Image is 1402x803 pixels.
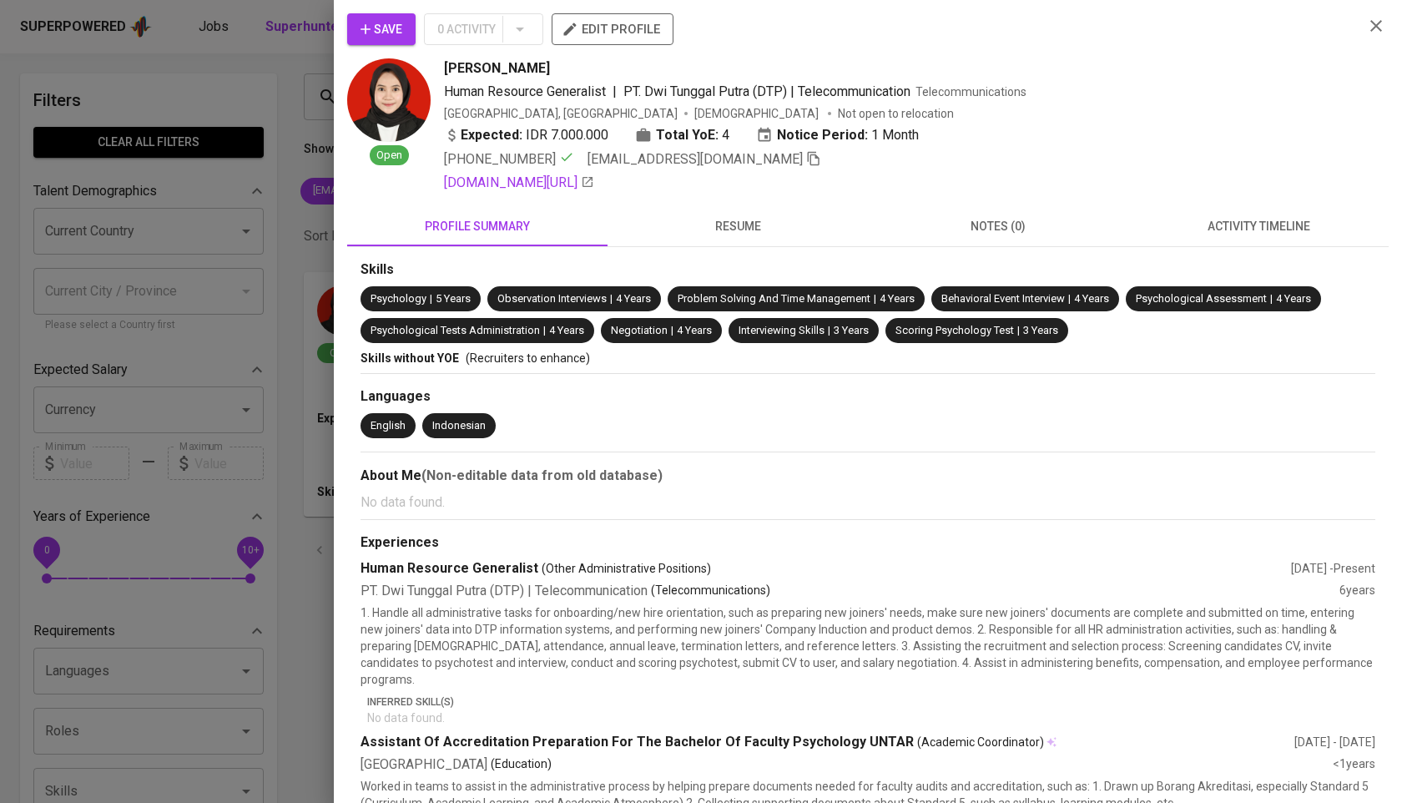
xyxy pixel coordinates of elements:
div: Indonesian [432,418,486,434]
span: 4 Years [677,324,712,336]
p: Not open to relocation [838,105,954,122]
span: 4 Years [1276,292,1311,305]
span: Telecommunications [915,85,1026,98]
div: Languages [361,387,1375,407]
div: [GEOGRAPHIC_DATA], [GEOGRAPHIC_DATA] [444,105,678,122]
a: [DOMAIN_NAME][URL] [444,173,594,193]
div: English [371,418,406,434]
span: 3 Years [1023,324,1058,336]
div: Skills [361,260,1375,280]
div: [DATE] - [DATE] [1294,734,1375,750]
span: 4 Years [1074,292,1109,305]
div: 1 Month [756,125,919,145]
div: Experiences [361,533,1375,553]
b: (Non-editable data from old database) [421,467,663,483]
div: PT. Dwi Tunggal Putra (DTP) | Telecommunication [361,582,1339,601]
img: 3200714503d522904caf97e9b990ed41.jpeg [347,58,431,142]
span: 4 Years [880,292,915,305]
span: | [1068,291,1071,307]
a: edit profile [552,22,673,35]
div: About Me [361,466,1375,486]
span: [PHONE_NUMBER] [444,151,556,167]
span: (Other Administrative Positions) [542,560,711,577]
div: [GEOGRAPHIC_DATA] [361,755,1333,775]
span: Observation Interviews [497,292,607,305]
span: | [610,291,613,307]
span: | [828,323,830,339]
span: PT. Dwi Tunggal Putra (DTP) | Telecommunication [623,83,910,99]
span: | [874,291,876,307]
p: (Telecommunications) [651,582,770,601]
span: Psychological Tests Administration [371,324,540,336]
b: Total YoE: [656,125,719,145]
p: 1. Handle all administrative tasks for onboarding/new hire orientation, such as preparing new joi... [361,604,1375,688]
span: edit profile [565,18,660,40]
span: resume [618,216,858,237]
span: 4 Years [549,324,584,336]
b: Notice Period: [777,125,868,145]
span: Problem Solving And Time Management [678,292,870,305]
span: 4 Years [616,292,651,305]
div: Assistant Of Accreditation Preparation For The Bachelor Of Faculty Psychology UNTAR [361,733,1294,752]
span: Interviewing Skills [739,324,825,336]
div: [DATE] - Present [1291,560,1375,577]
span: Negotiation [611,324,668,336]
span: Open [370,148,409,164]
span: 5 Years [436,292,471,305]
span: Human Resource Generalist [444,83,606,99]
span: | [1270,291,1273,307]
span: Psychological Assessment [1136,292,1267,305]
div: 6 years [1339,582,1375,601]
span: [PERSON_NAME] [444,58,550,78]
span: | [613,82,617,102]
span: notes (0) [878,216,1118,237]
span: activity timeline [1138,216,1379,237]
div: IDR 7.000.000 [444,125,608,145]
button: Save [347,13,416,45]
span: profile summary [357,216,598,237]
span: Psychology [371,292,426,305]
span: Save [361,19,402,40]
p: No data found. [367,710,1375,726]
b: Expected: [461,125,522,145]
span: Scoring Psychology Test [895,324,1014,336]
span: | [430,291,432,307]
span: Behavioral Event Interview [941,292,1065,305]
p: Inferred Skill(s) [367,694,1375,710]
span: (Academic Coordinator) [917,734,1044,750]
span: | [543,323,546,339]
div: Human Resource Generalist [361,559,1291,578]
span: [EMAIL_ADDRESS][DOMAIN_NAME] [588,151,803,167]
p: (Education) [491,755,552,775]
div: <1 years [1333,755,1375,775]
p: No data found. [361,492,1375,513]
span: (Recruiters to enhance) [466,351,590,365]
button: edit profile [552,13,673,45]
span: Skills without YOE [361,351,459,365]
span: | [1017,323,1020,339]
span: | [671,323,673,339]
span: 3 Years [834,324,869,336]
span: 4 [722,125,729,145]
span: [DEMOGRAPHIC_DATA] [694,105,821,122]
